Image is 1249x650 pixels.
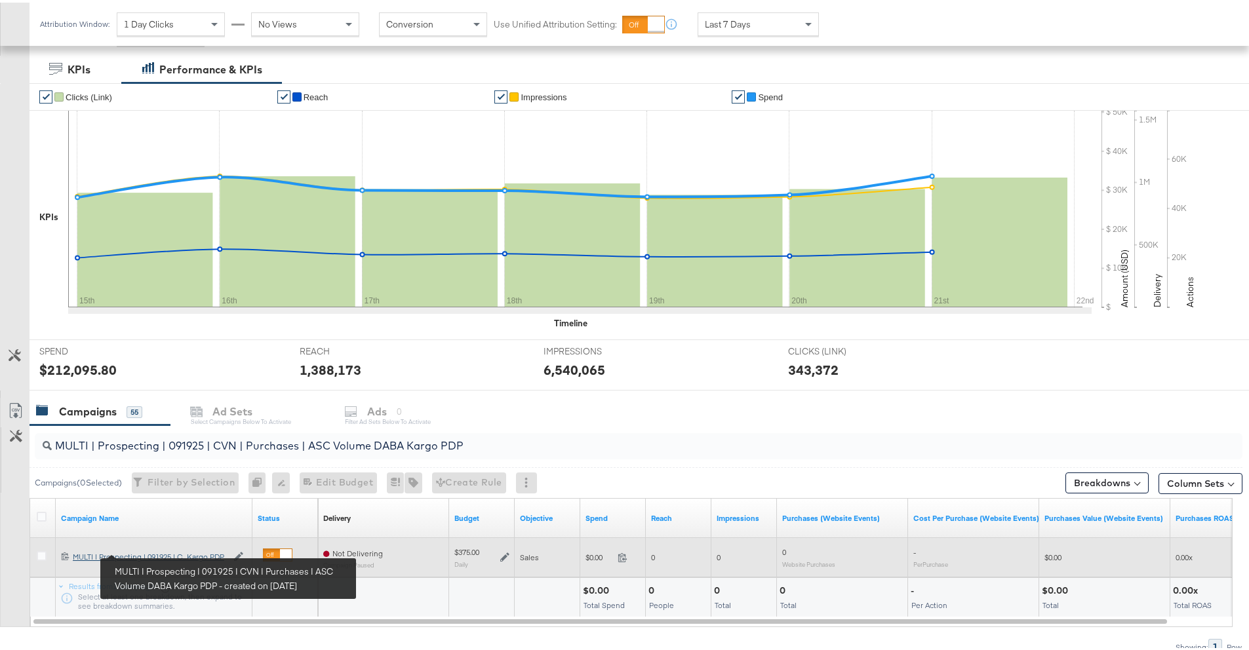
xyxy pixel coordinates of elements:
[913,558,948,565] sub: Per Purchase
[332,546,383,556] span: Not Delivering
[788,358,839,377] div: 343,372
[300,358,361,377] div: 1,388,173
[323,559,383,566] sub: Campaign Paused
[35,474,122,486] div: Campaigns ( 0 Selected)
[39,343,138,355] span: SPEND
[649,598,674,607] span: People
[494,16,617,28] label: Use Unified Attribution Setting:
[300,343,398,355] span: REACH
[66,90,112,100] span: Clicks (Link)
[494,88,507,101] a: ✔
[73,549,227,560] a: MULTI | Prospecting | 091925 | C...Kargo PDP
[1184,274,1196,305] text: Actions
[323,510,351,521] a: Reflects the ability of your Ad Campaign to achieve delivery based on ad states, schedule and bud...
[386,16,433,28] span: Conversion
[544,358,605,377] div: 6,540,065
[913,510,1039,521] a: The average cost for each purchase tracked by your Custom Audience pixel on your website after pe...
[520,550,539,560] span: Sales
[520,510,575,521] a: Your campaign's objective.
[59,402,117,417] div: Campaigns
[1176,550,1193,560] span: 0.00x
[780,582,789,594] div: 0
[277,88,290,101] a: ✔
[124,16,174,28] span: 1 Day Clicks
[1226,640,1242,649] div: Row
[258,510,313,521] a: Shows the current state of your Ad Campaign.
[717,550,721,560] span: 0
[1174,598,1212,607] span: Total ROAS
[782,545,786,554] span: 0
[714,582,724,594] div: 0
[780,598,797,607] span: Total
[39,88,52,101] a: ✔
[61,510,247,521] a: Your campaign name.
[1175,640,1208,649] div: Showing:
[705,16,751,28] span: Last 7 Days
[1042,598,1059,607] span: Total
[73,549,227,560] div: MULTI | Prospecting | 091925 | C...Kargo PDP
[651,550,655,560] span: 0
[323,510,351,521] div: Delivery
[159,60,262,75] div: Performance & KPIs
[554,315,587,327] div: Timeline
[1044,510,1165,521] a: The total value of the purchase actions tracked by your Custom Audience pixel on your website aft...
[717,510,772,521] a: The number of times your ad was served. On mobile apps an ad is counted as served the first time ...
[758,90,783,100] span: Spend
[1119,247,1130,305] text: Amount (USD)
[732,88,745,101] a: ✔
[39,358,117,377] div: $212,095.80
[585,550,612,560] span: $0.00
[304,90,328,100] span: Reach
[782,510,903,521] a: The number of times a purchase was made tracked by your Custom Audience pixel on your website aft...
[544,343,642,355] span: IMPRESSIONS
[454,545,479,555] div: $375.00
[1159,470,1242,491] button: Column Sets
[68,60,90,75] div: KPIs
[584,598,625,607] span: Total Spend
[248,470,272,491] div: 0
[585,510,641,521] a: The total amount spent to date.
[127,404,142,415] div: 55
[1151,271,1163,305] text: Delivery
[258,16,297,28] span: No Views
[1065,470,1149,491] button: Breakdowns
[788,343,886,355] span: CLICKS (LINK)
[454,510,509,521] a: The maximum amount you're willing to spend on your ads, on average each day or over the lifetime ...
[1044,550,1061,560] span: $0.00
[39,208,58,221] div: KPIs
[651,510,706,521] a: The number of people your ad was served to.
[782,558,835,565] sub: Website Purchases
[715,598,731,607] span: Total
[583,582,613,594] div: $0.00
[913,545,916,554] span: -
[521,90,566,100] span: Impressions
[1042,582,1072,594] div: $0.00
[648,582,658,594] div: 0
[1173,582,1202,594] div: 0.00x
[454,558,468,565] sub: Daily
[39,17,110,26] div: Attribution Window:
[911,598,947,607] span: Per Action
[263,564,292,572] label: Paused
[911,582,918,594] div: -
[52,425,1132,451] input: Search Campaigns by Name, ID or Objective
